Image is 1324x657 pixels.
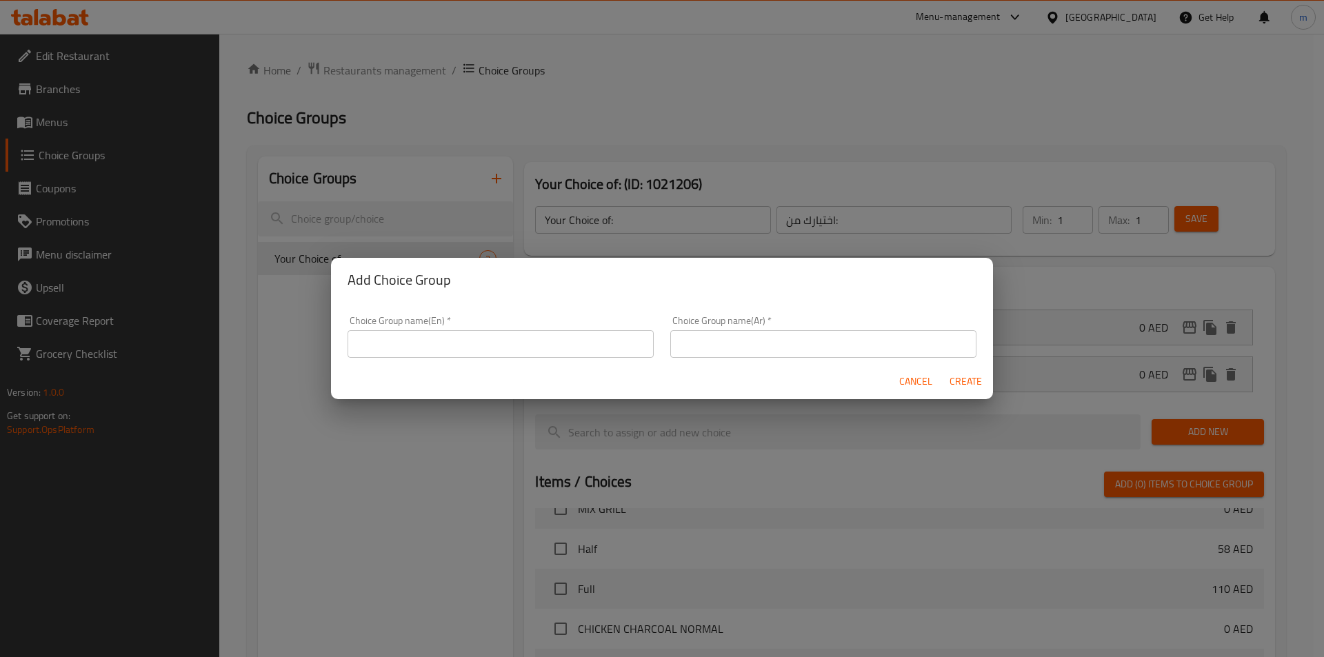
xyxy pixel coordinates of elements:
span: Create [949,373,982,390]
input: Please enter Choice Group name(en) [348,330,654,358]
button: Cancel [894,369,938,394]
input: Please enter Choice Group name(ar) [670,330,976,358]
h2: Add Choice Group [348,269,976,291]
button: Create [943,369,987,394]
span: Cancel [899,373,932,390]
